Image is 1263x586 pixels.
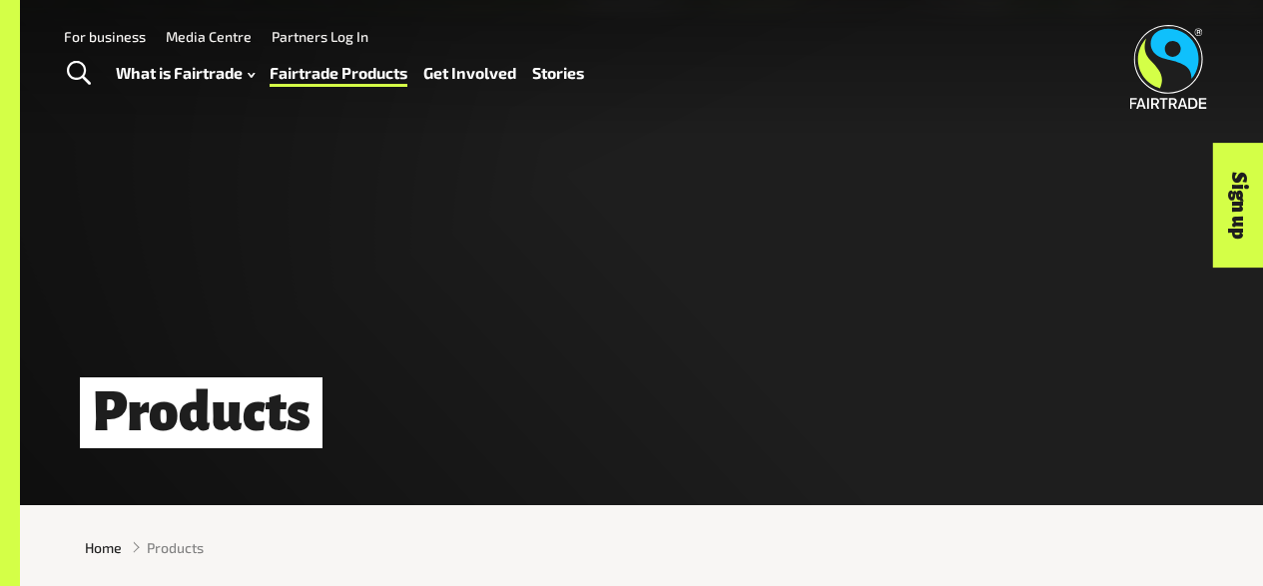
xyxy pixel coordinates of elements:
a: What is Fairtrade [116,59,255,87]
h1: Products [80,377,322,448]
a: Partners Log In [272,28,368,45]
a: Stories [532,59,584,87]
a: Fairtrade Products [270,59,407,87]
span: Products [147,537,204,558]
a: For business [64,28,146,45]
a: Get Involved [423,59,516,87]
img: Fairtrade Australia New Zealand logo [1130,25,1207,109]
a: Media Centre [166,28,252,45]
a: Home [85,537,122,558]
a: Toggle Search [54,49,103,99]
